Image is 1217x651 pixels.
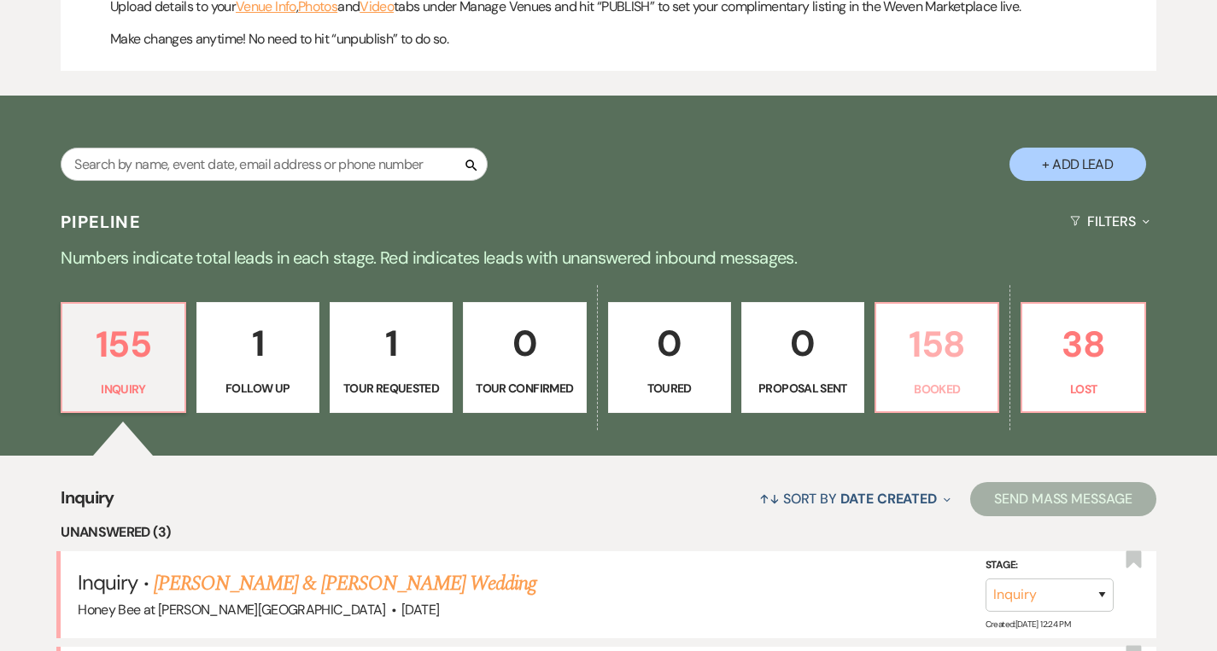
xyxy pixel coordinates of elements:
[208,315,308,372] p: 1
[619,315,720,372] p: 0
[474,315,575,372] p: 0
[752,476,957,521] button: Sort By Date Created
[886,316,987,373] p: 158
[196,302,319,413] a: 1Follow Up
[1009,148,1146,181] button: + Add Lead
[78,601,385,619] span: Honey Bee at [PERSON_NAME][GEOGRAPHIC_DATA]
[619,379,720,398] p: Toured
[886,380,987,398] p: Booked
[61,485,114,521] span: Inquiry
[73,380,173,398] p: Inquiry
[759,490,780,508] span: ↑↓
[474,379,575,398] p: Tour Confirmed
[1021,302,1145,413] a: 38Lost
[840,490,937,508] span: Date Created
[986,556,1114,575] label: Stage:
[970,482,1156,516] button: Send Mass Message
[875,302,999,413] a: 158Booked
[752,379,853,398] p: Proposal Sent
[61,521,1156,543] li: Unanswered (3)
[73,316,173,373] p: 155
[1063,199,1156,244] button: Filters
[154,568,536,599] a: [PERSON_NAME] & [PERSON_NAME] Wedding
[61,148,488,181] input: Search by name, event date, email address or phone number
[401,601,439,619] span: [DATE]
[608,302,731,413] a: 0Toured
[208,379,308,398] p: Follow Up
[61,210,141,234] h3: Pipeline
[110,28,1145,50] p: Make changes anytime! No need to hit “unpublish” to do so.
[1033,380,1133,398] p: Lost
[61,302,185,413] a: 155Inquiry
[752,315,853,372] p: 0
[330,302,453,413] a: 1Tour Requested
[78,569,137,596] span: Inquiry
[463,302,586,413] a: 0Tour Confirmed
[341,315,442,372] p: 1
[1033,316,1133,373] p: 38
[986,618,1070,629] span: Created: [DATE] 12:24 PM
[341,379,442,398] p: Tour Requested
[741,302,864,413] a: 0Proposal Sent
